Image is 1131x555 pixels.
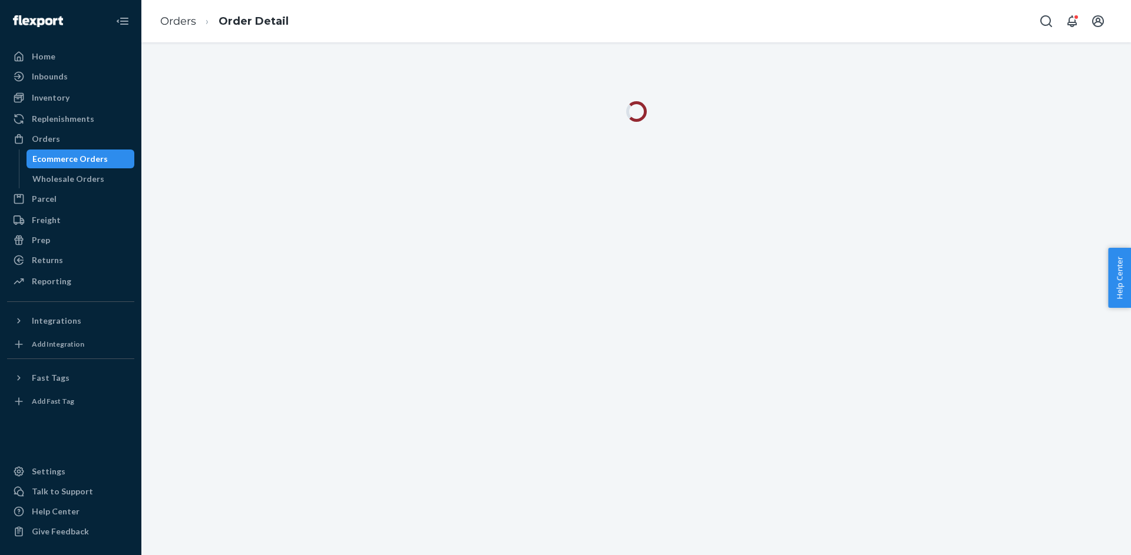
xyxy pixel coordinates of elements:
div: Home [32,51,55,62]
div: Prep [32,234,50,246]
a: Help Center [7,502,134,521]
a: Add Integration [7,335,134,354]
ol: breadcrumbs [151,4,298,39]
div: Inbounds [32,71,68,82]
a: Add Fast Tag [7,392,134,411]
a: Reporting [7,272,134,291]
div: Wholesale Orders [32,173,104,185]
button: Talk to Support [7,482,134,501]
div: Ecommerce Orders [32,153,108,165]
a: Home [7,47,134,66]
div: Returns [32,254,63,266]
a: Orders [7,129,134,148]
button: Give Feedback [7,522,134,541]
a: Prep [7,231,134,250]
a: Settings [7,462,134,481]
div: Settings [32,466,65,477]
a: Freight [7,211,134,230]
div: Give Feedback [32,526,89,537]
a: Replenishments [7,109,134,128]
a: Inbounds [7,67,134,86]
a: Wholesale Orders [27,170,135,188]
div: Reporting [32,275,71,287]
div: Add Integration [32,339,84,349]
a: Returns [7,251,134,270]
div: Inventory [32,92,70,104]
button: Open Search Box [1034,9,1058,33]
div: Talk to Support [32,486,93,497]
div: Help Center [32,506,80,517]
button: Open account menu [1086,9,1110,33]
a: Order Detail [219,15,289,28]
div: Integrations [32,315,81,327]
img: Flexport logo [13,15,63,27]
div: Replenishments [32,113,94,125]
a: Ecommerce Orders [27,149,135,168]
a: Orders [160,15,196,28]
button: Close Navigation [111,9,134,33]
button: Integrations [7,311,134,330]
div: Add Fast Tag [32,396,74,406]
a: Inventory [7,88,134,107]
div: Freight [32,214,61,226]
a: Parcel [7,190,134,208]
div: Fast Tags [32,372,70,384]
button: Help Center [1108,248,1131,308]
div: Orders [32,133,60,145]
div: Parcel [32,193,57,205]
button: Open notifications [1060,9,1084,33]
button: Fast Tags [7,368,134,387]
